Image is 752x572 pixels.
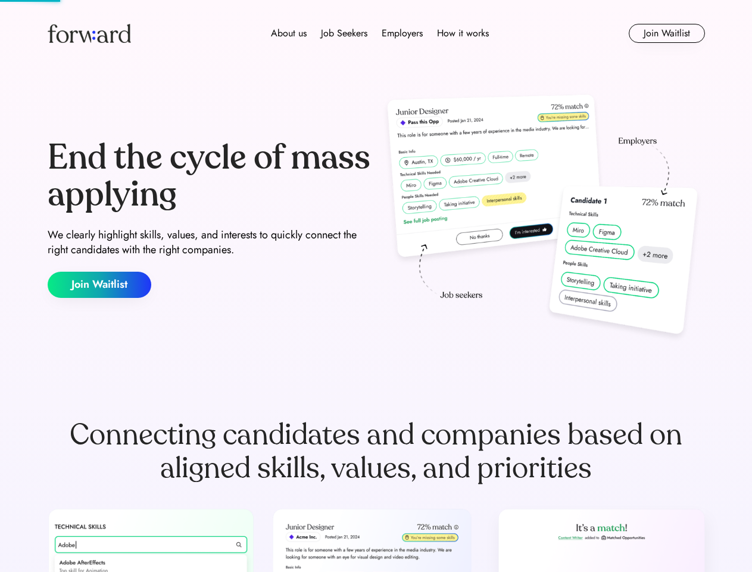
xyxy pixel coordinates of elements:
div: Connecting candidates and companies based on aligned skills, values, and priorities [48,418,705,485]
img: hero-image.png [381,91,705,347]
div: About us [271,26,307,41]
div: Job Seekers [321,26,367,41]
img: Forward logo [48,24,131,43]
button: Join Waitlist [48,272,151,298]
div: Employers [382,26,423,41]
div: How it works [437,26,489,41]
button: Join Waitlist [629,24,705,43]
div: End the cycle of mass applying [48,139,372,213]
div: We clearly highlight skills, values, and interests to quickly connect the right candidates with t... [48,228,372,257]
